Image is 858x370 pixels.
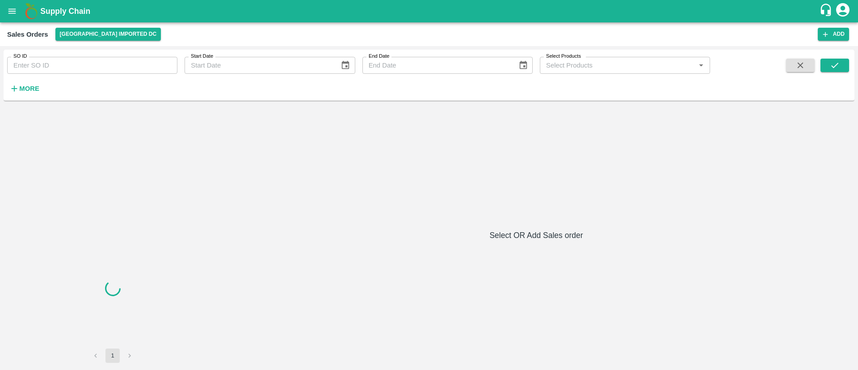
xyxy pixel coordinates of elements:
[515,57,532,74] button: Choose date
[7,29,48,40] div: Sales Orders
[2,1,22,21] button: open drawer
[191,53,213,60] label: Start Date
[105,349,120,363] button: page 1
[7,57,177,74] input: Enter SO ID
[362,57,511,74] input: End Date
[369,53,389,60] label: End Date
[19,85,39,92] strong: More
[7,81,42,96] button: More
[40,5,819,17] a: Supply Chain
[835,2,851,21] div: account of current user
[695,60,707,71] button: Open
[13,53,27,60] label: SO ID
[185,57,333,74] input: Start Date
[87,349,138,363] nav: pagination navigation
[819,3,835,19] div: customer-support
[55,28,161,41] button: Select DC
[40,7,90,16] b: Supply Chain
[546,53,581,60] label: Select Products
[337,57,354,74] button: Choose date
[222,229,851,242] h6: Select OR Add Sales order
[543,60,693,71] input: Select Products
[22,2,40,20] img: logo
[818,28,849,41] button: Add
